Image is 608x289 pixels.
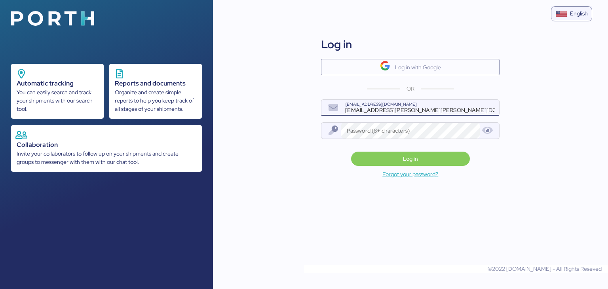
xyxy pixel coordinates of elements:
span: Log in [403,154,418,164]
div: Collaboration [17,140,196,150]
button: Log in [351,152,470,166]
div: Log in [321,36,352,53]
span: OR [407,85,414,93]
input: Password (8+ characters) [341,123,480,139]
div: Log in with Google [395,63,441,72]
input: name@company.com [341,100,500,116]
div: Automatic tracking [17,79,98,88]
a: Forgot your password? [213,169,608,179]
div: Invite your collaborators to follow up on your shipments and create groups to messenger with them... [17,150,196,166]
div: English [570,10,588,18]
div: Reports and documents [115,79,196,88]
div: Organize and create simple reports to help you keep track of all stages of your shipments. [115,88,196,113]
button: Log in with Google [321,59,500,75]
div: You can easily search and track your shipments with our search tool. [17,88,98,113]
